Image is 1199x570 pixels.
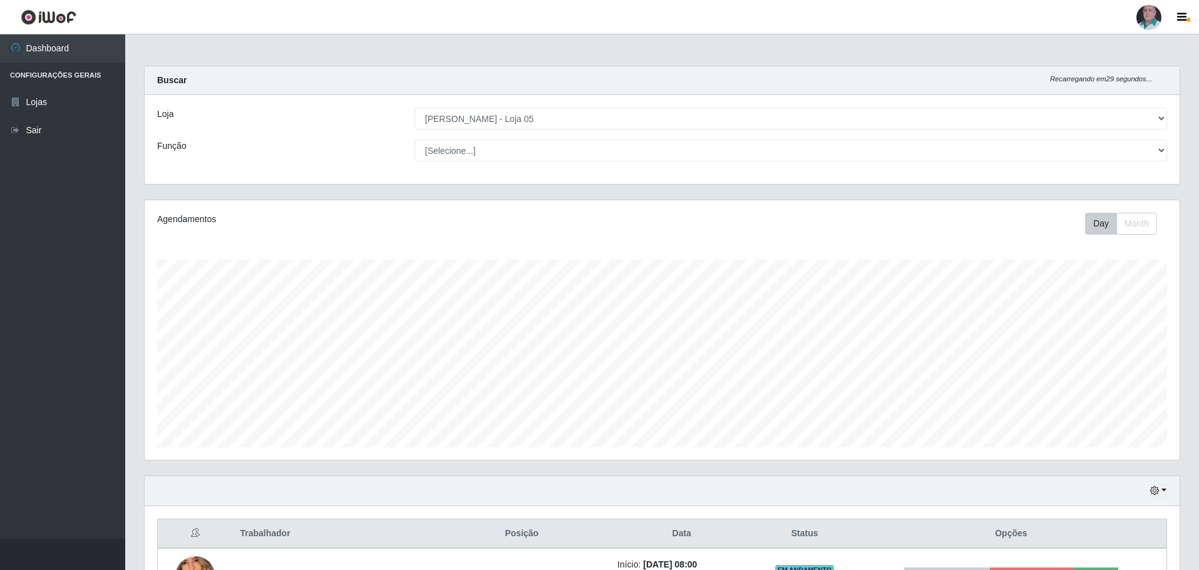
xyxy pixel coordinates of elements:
[157,75,187,85] strong: Buscar
[157,108,173,121] label: Loja
[1085,213,1167,235] div: Toolbar with button groups
[610,519,753,549] th: Data
[232,519,433,549] th: Trabalhador
[1116,213,1157,235] button: Month
[643,559,697,569] time: [DATE] 08:00
[157,213,567,226] div: Agendamentos
[1085,213,1117,235] button: Day
[21,9,76,25] img: CoreUI Logo
[434,519,610,549] th: Posição
[1085,213,1157,235] div: First group
[753,519,855,549] th: Status
[856,519,1167,549] th: Opções
[157,140,187,153] label: Função
[1050,75,1152,83] i: Recarregando em 29 segundos...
